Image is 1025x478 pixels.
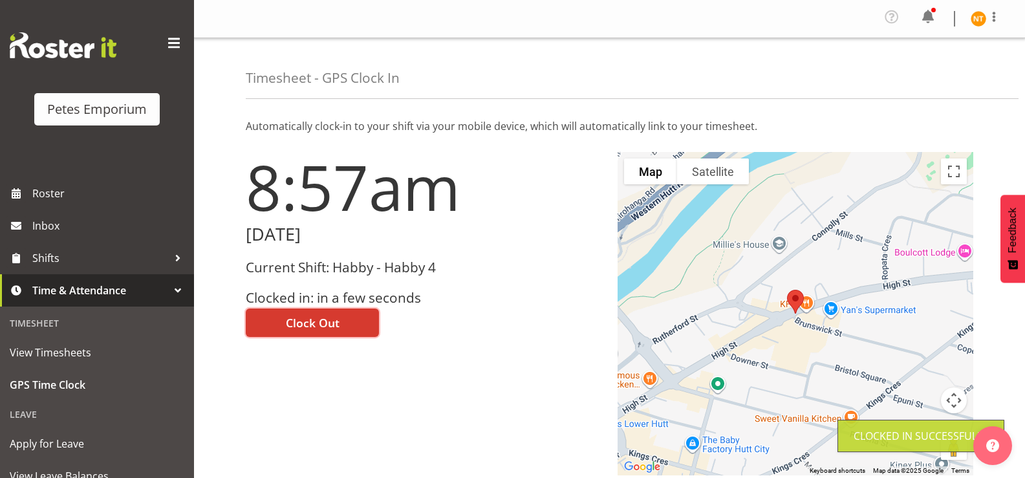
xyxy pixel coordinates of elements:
h1: 8:57am [246,152,602,222]
a: Terms (opens in new tab) [951,467,969,474]
button: Show street map [624,158,677,184]
div: Leave [3,401,191,428]
a: GPS Time Clock [3,369,191,401]
span: Roster [32,184,188,203]
span: View Timesheets [10,343,184,362]
span: Apply for Leave [10,434,184,453]
a: View Timesheets [3,336,191,369]
span: Time & Attendance [32,281,168,300]
h2: [DATE] [246,224,602,244]
span: Inbox [32,216,188,235]
button: Map camera controls [941,387,967,413]
span: Clock Out [286,314,340,331]
img: nicole-thomson8388.jpg [971,11,986,27]
div: Timesheet [3,310,191,336]
span: Shifts [32,248,168,268]
a: Open this area in Google Maps (opens a new window) [621,459,664,475]
img: Google [621,459,664,475]
span: GPS Time Clock [10,375,184,395]
span: Map data ©2025 Google [873,467,944,474]
img: help-xxl-2.png [986,439,999,452]
button: Feedback - Show survey [1000,195,1025,283]
button: Keyboard shortcuts [810,466,865,475]
h4: Timesheet - GPS Clock In [246,71,400,85]
h3: Clocked in: in a few seconds [246,290,602,305]
img: Rosterit website logo [10,32,116,58]
a: Apply for Leave [3,428,191,460]
div: Petes Emporium [47,100,147,119]
span: Feedback [1007,208,1019,253]
button: Toggle fullscreen view [941,158,967,184]
button: Show satellite imagery [677,158,749,184]
div: Clocked in Successfully [854,428,988,444]
button: Clock Out [246,309,379,337]
p: Automatically clock-in to your shift via your mobile device, which will automatically link to you... [246,118,973,134]
h3: Current Shift: Habby - Habby 4 [246,260,602,275]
